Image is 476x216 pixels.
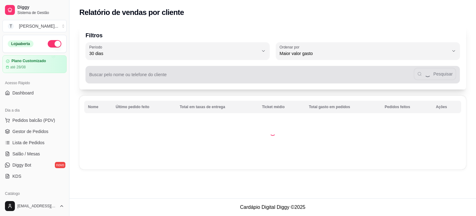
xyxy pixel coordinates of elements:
[12,151,40,157] span: Salão / Mesas
[2,88,67,98] a: Dashboard
[2,126,67,136] a: Gestor de Pedidos
[12,140,45,146] span: Lista de Pedidos
[89,50,258,57] span: 30 dias
[2,105,67,115] div: Dia a dia
[89,74,414,80] input: Buscar pelo nome ou telefone do cliente
[2,171,67,181] a: KDS
[280,44,302,50] label: Ordenar por
[48,40,61,48] button: Alterar Status
[280,50,449,57] span: Maior valor gasto
[11,59,46,63] article: Plano Customizado
[89,44,104,50] label: Período
[2,160,67,170] a: Diggy Botnovo
[17,204,57,209] span: [EMAIL_ADDRESS][DOMAIN_NAME]
[8,40,33,47] div: Loja aberta
[12,90,34,96] span: Dashboard
[79,7,184,17] h2: Relatório de vendas por cliente
[10,65,26,70] article: até 28/08
[86,42,270,60] button: Período30 dias
[69,198,476,216] footer: Cardápio Digital Diggy © 2025
[2,149,67,159] a: Salão / Mesas
[270,130,276,136] div: Loading
[12,173,21,179] span: KDS
[2,199,67,214] button: [EMAIL_ADDRESS][DOMAIN_NAME]
[2,2,67,17] a: DiggySistema de Gestão
[2,115,67,125] button: Pedidos balcão (PDV)
[2,138,67,148] a: Lista de Pedidos
[12,128,48,135] span: Gestor de Pedidos
[12,162,31,168] span: Diggy Bot
[2,55,67,73] a: Plano Customizadoaté 28/08
[86,31,460,40] p: Filtros
[2,78,67,88] div: Acesso Rápido
[17,5,64,10] span: Diggy
[12,117,55,123] span: Pedidos balcão (PDV)
[2,189,67,199] div: Catálogo
[17,10,64,15] span: Sistema de Gestão
[276,42,460,60] button: Ordenar porMaior valor gasto
[2,20,67,32] button: Select a team
[19,23,58,29] div: [PERSON_NAME] ...
[8,23,14,29] span: T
